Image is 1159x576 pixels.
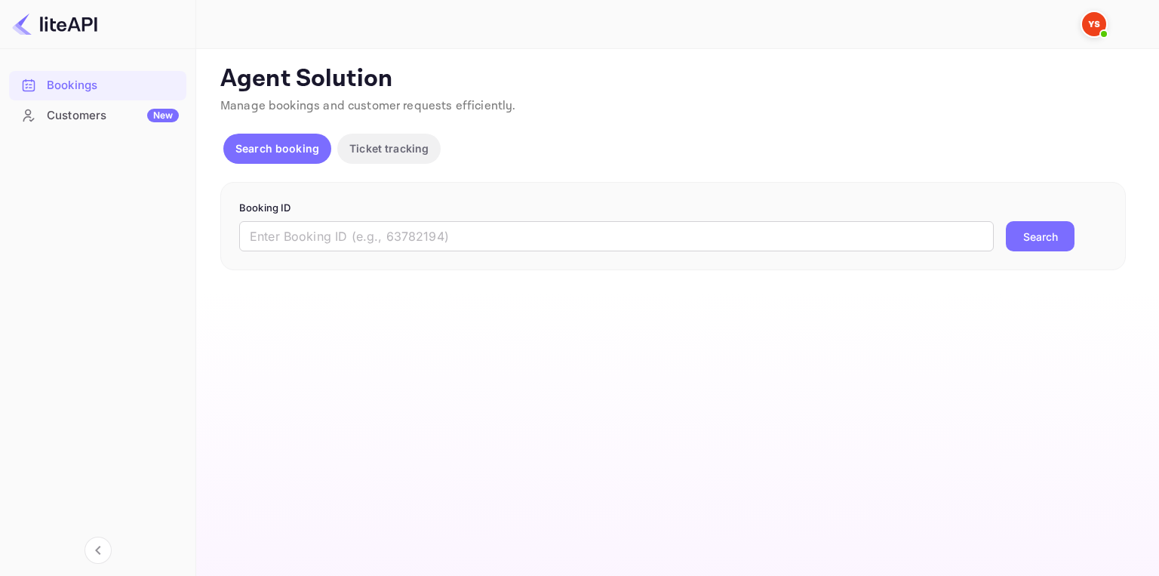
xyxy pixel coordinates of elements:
div: New [147,109,179,122]
p: Search booking [235,140,319,156]
p: Booking ID [239,201,1107,216]
input: Enter Booking ID (e.g., 63782194) [239,221,994,251]
img: LiteAPI logo [12,12,97,36]
img: Yandex Support [1082,12,1106,36]
a: Bookings [9,71,186,99]
button: Collapse navigation [85,537,112,564]
span: Manage bookings and customer requests efficiently. [220,98,516,114]
div: CustomersNew [9,101,186,131]
a: CustomersNew [9,101,186,129]
div: Bookings [47,77,179,94]
button: Search [1006,221,1074,251]
p: Ticket tracking [349,140,429,156]
p: Agent Solution [220,64,1132,94]
div: Bookings [9,71,186,100]
div: Customers [47,107,179,125]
